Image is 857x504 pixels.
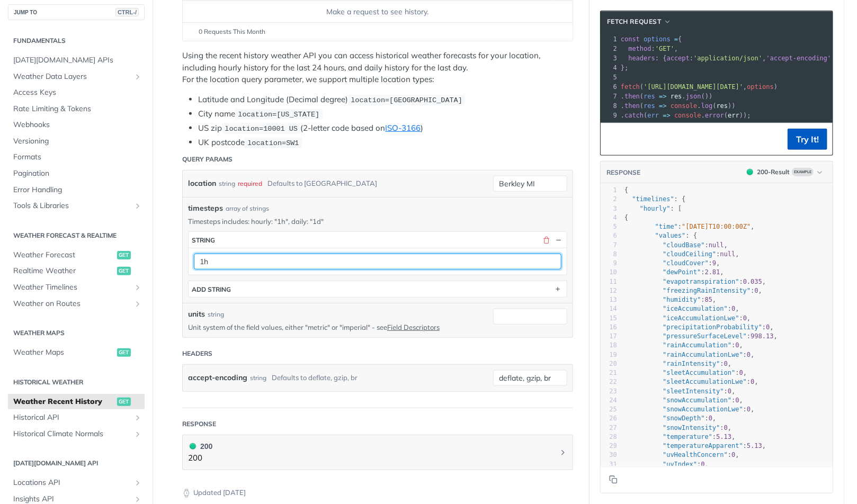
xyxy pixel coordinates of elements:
span: console [674,112,701,119]
div: 15 [601,314,617,323]
span: location=[GEOGRAPHIC_DATA] [351,96,462,104]
span: "cloudCeiling" [663,250,716,258]
div: Make a request to see history. [187,6,568,17]
span: err [648,112,659,119]
span: { [624,214,628,221]
span: 'GET' [655,45,674,52]
button: RESPONSE [606,167,641,178]
h2: Weather Maps [8,328,145,338]
button: Try It! [788,129,827,150]
button: Copy to clipboard [606,131,621,147]
span: 0 [724,424,728,431]
span: "snowAccumulationLwe" [663,406,743,413]
div: 17 [601,332,617,341]
button: 200200-ResultExample [742,167,827,177]
a: Weather Data LayersShow subpages for Weather Data Layers [8,69,145,85]
span: : , [621,45,679,52]
span: Weather Recent History [13,397,114,407]
li: US zip (2-letter code based on ) [198,122,573,134]
span: res [644,102,655,110]
div: 19 [601,350,617,359]
span: res [671,93,682,100]
div: 7 [601,92,619,101]
span: "uvIndex" [663,461,697,468]
span: . ( . ()) [621,93,713,100]
button: 200 200200 [188,440,567,464]
a: Versioning [8,133,145,149]
span: : , [624,296,717,303]
span: : , [624,424,731,431]
div: Headers [182,349,212,358]
div: 6 [601,231,617,240]
span: "evapotranspiration" [663,278,739,285]
span: fetch [621,83,640,91]
span: log [701,102,713,110]
span: : , [624,351,755,358]
span: then [624,93,640,100]
div: 4 [601,213,617,222]
span: 85 [705,296,712,303]
div: 30 [601,451,617,460]
div: 200 - Result [757,167,790,177]
span: "iceAccumulation" [663,305,728,312]
h2: Fundamentals [8,36,145,46]
span: 2.81 [705,268,720,276]
button: Show subpages for Tools & Libraries [133,202,142,210]
span: null [709,241,724,249]
span: [DATE][DOMAIN_NAME] APIs [13,55,142,66]
span: "temperature" [663,433,712,440]
span: Example [792,168,814,176]
button: Show subpages for Insights API [133,495,142,503]
div: 9 [601,111,619,120]
div: 6 [601,82,619,92]
div: 13 [601,295,617,304]
span: "temperatureApparent" [663,442,743,449]
span: json [686,93,701,100]
span: 0 [751,378,754,385]
button: JUMP TOCTRL-/ [8,4,145,20]
span: : , [624,314,751,322]
span: error [705,112,724,119]
span: : , [624,241,728,249]
span: : , [624,406,755,413]
p: Unit system of the field values, either "metric" or "imperial" - see [188,322,477,332]
span: { [624,186,628,194]
button: fetch Request [603,16,675,27]
span: "snowAccumulation" [663,397,731,404]
button: Show subpages for Historical API [133,413,142,422]
span: Versioning [13,136,142,147]
div: 18 [601,341,617,350]
span: 0 [709,415,712,422]
span: "values" [655,232,686,239]
span: "sleetAccumulation" [663,369,735,376]
div: 8 [601,101,619,111]
div: 27 [601,424,617,433]
span: "sleetAccumulationLwe" [663,378,747,385]
div: 24 [601,396,617,405]
a: Field Descriptors [387,323,440,331]
span: accept [667,55,690,62]
span: 0 [736,341,739,349]
span: 9 [712,259,716,267]
span: "humidity" [663,296,701,303]
span: "dewPoint" [663,268,701,276]
div: 11 [601,277,617,286]
div: 7 [601,241,617,250]
span: location=[US_STATE] [238,111,319,119]
span: "time" [655,223,678,230]
a: Access Keys [8,85,145,101]
div: 29 [601,442,617,451]
span: : , [624,259,720,267]
div: 5 [601,222,617,231]
h2: Weather Forecast & realtime [8,231,145,240]
span: "cloudCover" [663,259,709,267]
span: : , [624,268,724,276]
div: 5 [601,73,619,82]
div: 14 [601,304,617,313]
span: then [624,102,640,110]
div: 26 [601,414,617,423]
button: Delete [542,235,551,245]
span: null [720,250,736,258]
span: Locations API [13,478,131,488]
span: get [117,398,131,406]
